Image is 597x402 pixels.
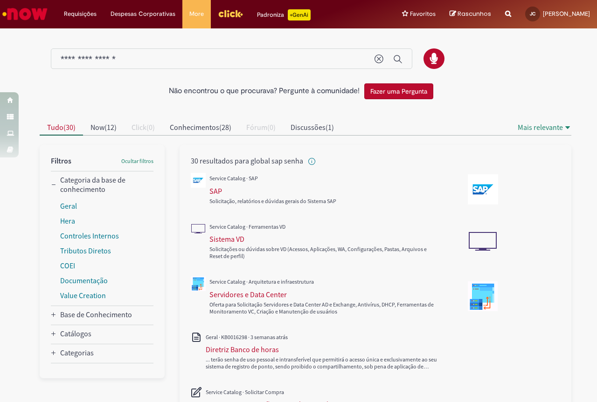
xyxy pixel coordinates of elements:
[257,9,311,20] div: Padroniza
[64,9,97,19] span: Requisições
[410,9,436,19] span: Favoritos
[543,10,590,18] span: [PERSON_NAME]
[189,9,204,19] span: More
[169,87,360,95] h2: Não encontrou o que procurava? Pergunte à comunidade!
[218,7,243,20] img: click_logo_yellow_360x200.png
[530,11,535,17] span: JC
[458,9,491,18] span: Rascunhos
[450,10,491,19] a: Rascunhos
[288,9,311,20] p: +GenAi
[111,9,175,19] span: Despesas Corporativas
[1,5,49,23] img: ServiceNow
[364,83,433,99] button: Fazer uma Pergunta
